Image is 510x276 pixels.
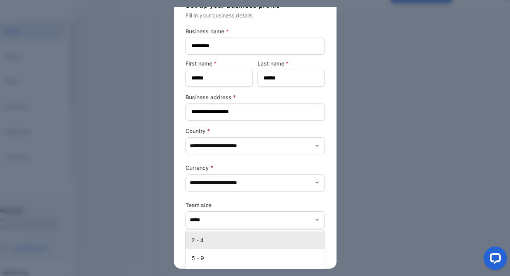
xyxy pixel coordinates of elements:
[185,164,325,172] label: Currency
[185,59,253,67] label: First name
[477,243,510,276] iframe: LiveChat chat widget
[185,27,325,35] label: Business name
[192,236,322,244] p: 2 - 4
[185,127,325,135] label: Country
[192,254,322,262] p: 5 - 9
[185,201,325,209] label: Team size
[185,93,325,101] label: Business address
[258,59,325,67] label: Last name
[185,11,325,19] p: Fill in your business details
